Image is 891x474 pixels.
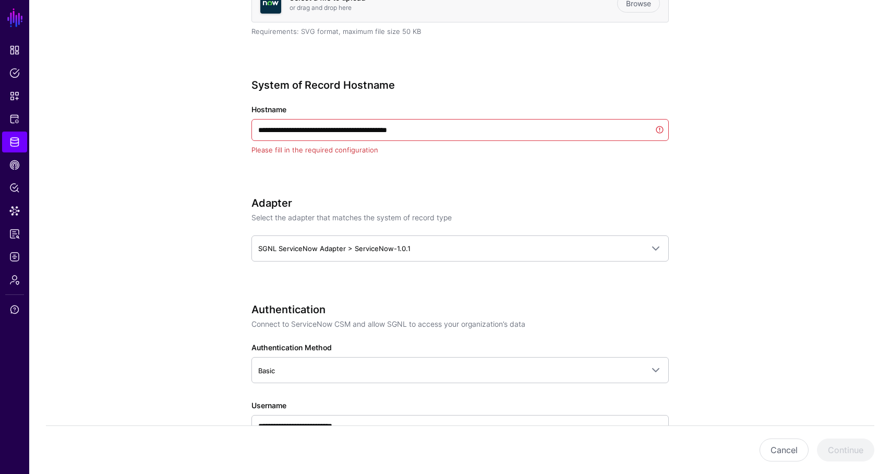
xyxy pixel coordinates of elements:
a: SGNL [6,6,24,29]
span: Policy Lens [9,183,20,193]
h3: System of Record Hostname [251,79,669,91]
a: Logs [2,246,27,267]
a: Protected Systems [2,109,27,129]
h3: Adapter [251,197,669,209]
span: Reports [9,229,20,239]
span: Logs [9,252,20,262]
a: Admin [2,269,27,290]
span: Dashboard [9,45,20,55]
span: Identity Data Fabric [9,137,20,147]
label: Hostname [251,104,286,115]
span: Snippets [9,91,20,101]
p: Select the adapter that matches the system of record type [251,212,669,223]
div: Requirements: SVG format, maximum file size 50 KB [251,27,669,37]
span: SGNL ServiceNow Adapter > ServiceNow-1.0.1 [258,244,411,253]
h3: Authentication [251,303,669,316]
label: Authentication Method [251,342,332,353]
span: Protected Systems [9,114,20,124]
p: or drag and drop here [290,3,617,13]
span: Support [9,304,20,315]
a: Data Lens [2,200,27,221]
span: CAEP Hub [9,160,20,170]
a: Dashboard [2,40,27,61]
a: Snippets [2,86,27,106]
button: Cancel [760,439,809,461]
a: Policy Lens [2,177,27,198]
div: Please fill in the required configuration [251,145,669,156]
span: Basic [258,366,275,375]
span: Admin [9,275,20,285]
p: Connect to ServiceNow CSM and allow SGNL to access your organization’s data [251,318,669,329]
label: Username [251,400,286,411]
a: Identity Data Fabric [2,132,27,152]
span: Policies [9,68,20,78]
a: Reports [2,223,27,244]
span: Data Lens [9,206,20,216]
a: CAEP Hub [2,155,27,175]
a: Policies [2,63,27,84]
